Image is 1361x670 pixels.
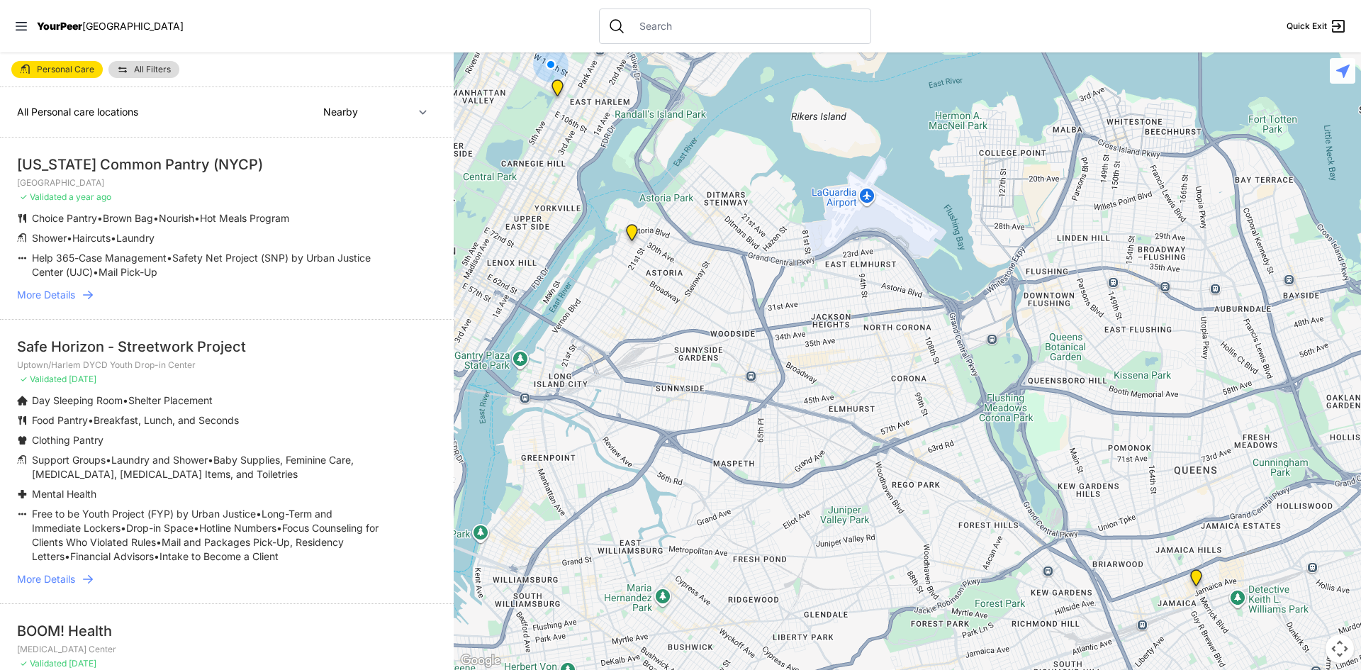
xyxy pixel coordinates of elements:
div: BOOM! Health [17,621,437,641]
span: Quick Exit [1287,21,1327,32]
span: [GEOGRAPHIC_DATA] [82,20,184,32]
span: Day Sleeping Room [32,394,123,406]
span: Shelter Placement [128,394,213,406]
span: Hot Meals Program [200,212,289,224]
span: ✓ Validated [20,374,67,384]
span: More Details [17,288,75,302]
span: • [194,212,200,224]
span: [DATE] [69,374,96,384]
button: Map camera controls [1326,635,1354,663]
span: [DATE] [69,658,96,669]
a: More Details [17,288,437,302]
div: Jamaica DYCD Youth Drop-in Center - Safe Space (grey door between Tabernacle of Prayer and Hot Po... [1187,569,1205,592]
span: • [97,212,103,224]
a: Personal Care [11,61,103,78]
span: Free to be Youth Project (FYP) by Urban Justice [32,508,256,520]
span: Financial Advisors [70,550,154,562]
span: More Details [17,572,75,586]
span: Hotline Numbers [199,522,276,534]
span: • [208,454,213,466]
span: Support Groups [32,454,106,466]
span: • [93,266,99,278]
span: • [67,232,72,244]
span: Laundry and Shower [111,454,208,466]
a: More Details [17,572,437,586]
span: • [154,550,159,562]
div: You are here! [533,47,569,82]
span: a year ago [69,191,111,202]
p: [GEOGRAPHIC_DATA] [17,177,437,189]
span: • [194,522,199,534]
span: YourPeer [37,20,82,32]
span: • [256,508,262,520]
span: ✓ Validated [20,191,67,202]
span: Help 365-Case Management [32,252,167,264]
span: Intake to Become a Client [159,550,279,562]
span: Brown Bag [103,212,153,224]
span: • [65,550,70,562]
span: • [106,454,111,466]
div: [US_STATE] Common Pantry (NYCP) [17,155,437,174]
span: ✓ Validated [20,658,67,669]
span: Breakfast, Lunch, and Seconds [94,414,239,426]
span: All Personal care locations [17,106,138,118]
span: • [123,394,128,406]
span: Mail Pick-Up [99,266,157,278]
a: YourPeer[GEOGRAPHIC_DATA] [37,22,184,30]
span: Nourish [159,212,194,224]
span: Haircuts [72,232,111,244]
span: Drop-in Space [126,522,194,534]
img: Google [457,652,504,670]
span: Shower [32,232,67,244]
span: • [88,414,94,426]
span: Food Pantry [32,414,88,426]
span: Mail and Packages Pick-Up, Residency Letters [32,536,344,562]
span: • [156,536,162,548]
input: Search [631,19,862,33]
a: Open this area in Google Maps (opens a new window) [457,652,504,670]
div: Safe Horizon - Streetwork Project [17,337,437,357]
span: Safety Net Project (SNP) by Urban Justice Center (UJC) [32,252,371,278]
a: Quick Exit [1287,18,1347,35]
span: Laundry [116,232,155,244]
div: Manhattan [549,79,566,102]
a: All Filters [108,61,179,78]
span: • [121,522,126,534]
span: • [153,212,159,224]
p: Uptown/Harlem DYCD Youth Drop-in Center [17,359,437,371]
p: [MEDICAL_DATA] Center [17,644,437,655]
span: Personal Care [37,65,94,74]
span: All Filters [134,65,171,74]
span: • [111,232,116,244]
span: • [167,252,172,264]
span: • [276,522,282,534]
span: Mental Health [32,488,96,500]
span: Clothing Pantry [32,434,103,446]
span: Choice Pantry [32,212,97,224]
